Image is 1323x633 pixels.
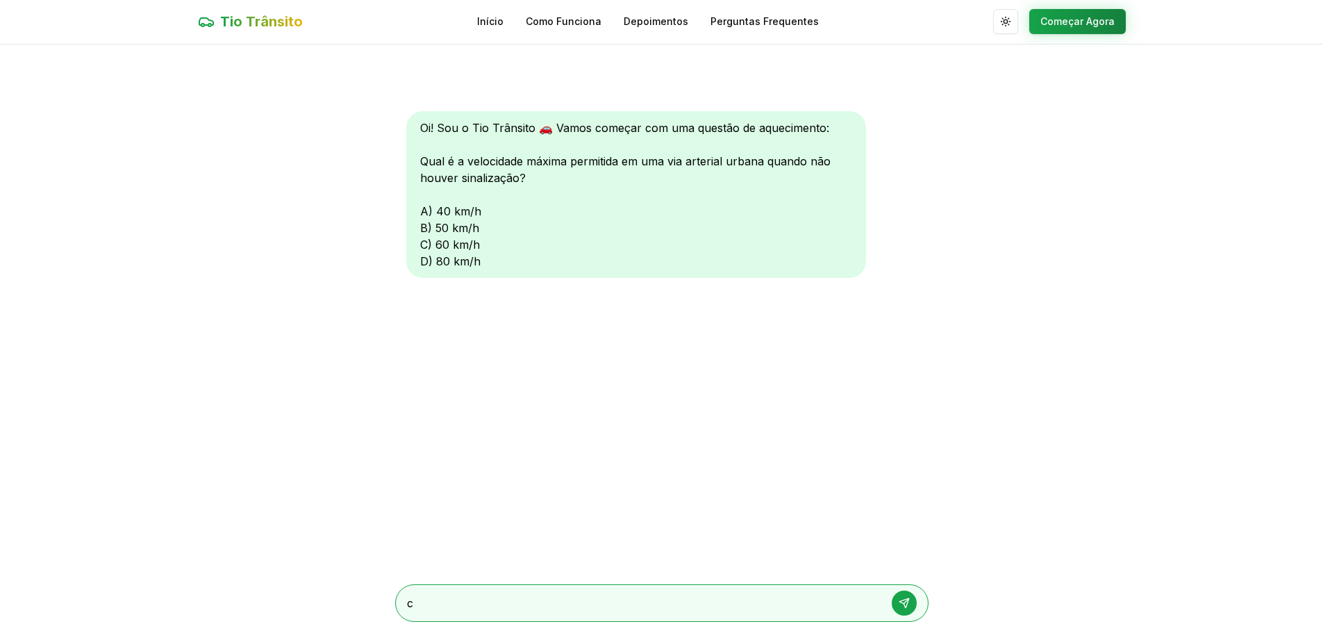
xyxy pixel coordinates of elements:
[198,12,303,31] a: Tio Trânsito
[1029,9,1126,34] button: Começar Agora
[406,111,866,278] div: Oi! Sou o Tio Trânsito 🚗 Vamos começar com uma questão de aquecimento: Qual é a velocidade máxima...
[477,15,504,28] a: Início
[220,12,303,31] span: Tio Trânsito
[624,15,688,28] a: Depoimentos
[407,595,878,611] textarea: c
[710,15,819,28] a: Perguntas Frequentes
[526,15,601,28] a: Como Funciona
